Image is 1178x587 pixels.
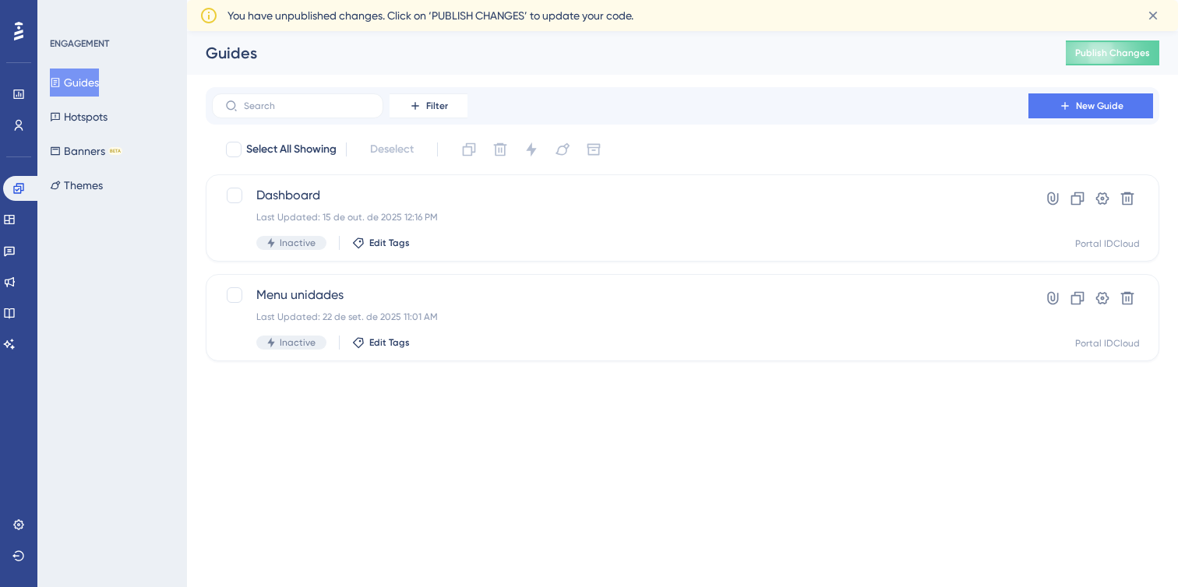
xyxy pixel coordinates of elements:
[50,69,99,97] button: Guides
[390,93,467,118] button: Filter
[356,135,428,163] button: Deselect
[1075,337,1140,350] div: Portal IDCloud
[246,140,337,159] span: Select All Showing
[256,211,984,223] div: Last Updated: 15 de out. de 2025 12:16 PM
[227,6,633,25] span: You have unpublished changes. Click on ‘PUBLISH CHANGES’ to update your code.
[1076,100,1123,112] span: New Guide
[256,311,984,323] div: Last Updated: 22 de set. de 2025 11:01 AM
[370,140,414,159] span: Deselect
[206,42,1027,64] div: Guides
[50,171,103,199] button: Themes
[1075,237,1140,250] div: Portal IDCloud
[352,237,410,249] button: Edit Tags
[1075,47,1150,59] span: Publish Changes
[108,147,122,155] div: BETA
[50,137,122,165] button: BannersBETA
[426,100,448,112] span: Filter
[256,286,984,304] span: Menu unidades
[50,103,108,131] button: Hotspots
[280,237,316,249] span: Inactive
[256,186,984,205] span: Dashboard
[1066,40,1159,65] button: Publish Changes
[352,336,410,349] button: Edit Tags
[369,237,410,249] span: Edit Tags
[1028,93,1153,118] button: New Guide
[50,37,109,50] div: ENGAGEMENT
[244,100,370,111] input: Search
[369,336,410,349] span: Edit Tags
[280,336,316,349] span: Inactive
